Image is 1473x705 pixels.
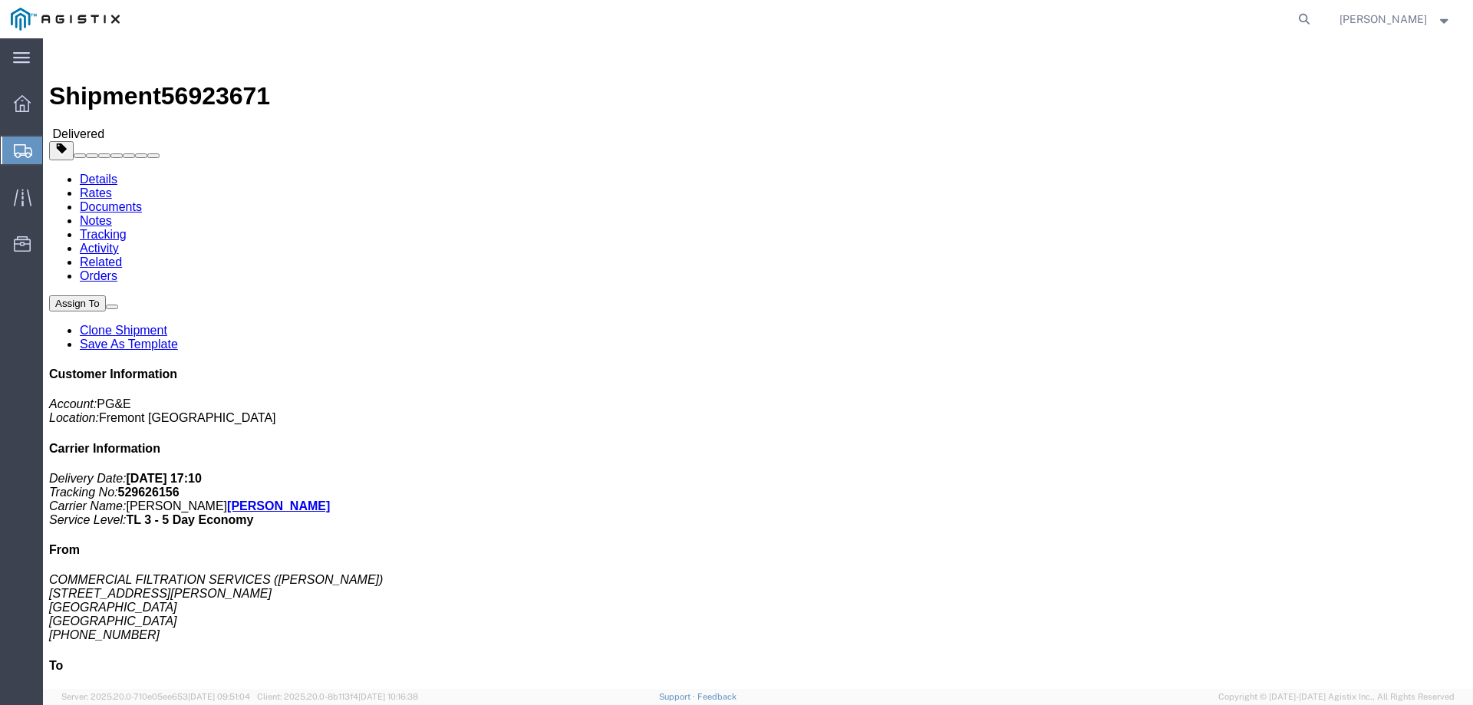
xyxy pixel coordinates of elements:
[61,692,250,701] span: Server: 2025.20.0-710e05ee653
[1339,10,1452,28] button: [PERSON_NAME]
[1340,11,1427,28] span: Krista Meyers
[257,692,418,701] span: Client: 2025.20.0-8b113f4
[1218,690,1455,703] span: Copyright © [DATE]-[DATE] Agistix Inc., All Rights Reserved
[43,38,1473,689] iframe: FS Legacy Container
[358,692,418,701] span: [DATE] 10:16:38
[659,692,697,701] a: Support
[697,692,736,701] a: Feedback
[11,8,120,31] img: logo
[188,692,250,701] span: [DATE] 09:51:04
